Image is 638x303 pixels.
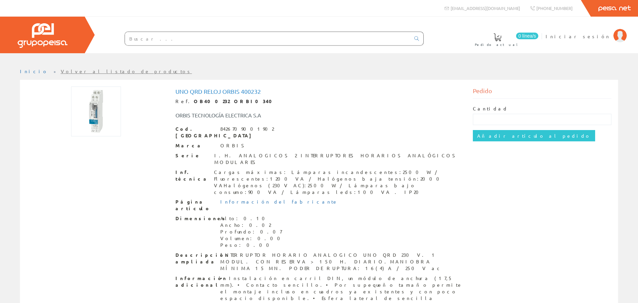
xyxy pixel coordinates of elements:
[61,68,192,74] a: Volver al listado de productos
[475,41,520,48] span: Pedido actual
[175,169,209,182] span: Inf. técnica
[220,222,284,228] div: Ancho: 0.02
[20,68,48,74] a: Inicio
[175,252,215,265] span: Descripción ampliada
[18,23,67,48] img: Grupo Peisa
[175,98,463,105] div: Ref.
[71,86,121,136] img: Foto artículo Uno Qrd Reloj Orbis 400232 (150x150)
[125,32,410,45] input: Buscar ...
[175,88,463,95] h1: Uno Qrd Reloj Orbis 400232
[220,252,463,272] div: INTERRUPTOR HORARIO ANALOGICO UNO QRD 230 V. 1 MODUL. CON RESERVA > 150 H. DIARIO.MANIOBRA MÍNIMA...
[220,199,338,205] a: Información del fabricante
[214,169,463,196] div: Cargas máximas: Lámparas incandescentes:2500 W / Fluorescentes:1200 VA / Halógenos baja tensión:2...
[220,235,284,242] div: Volumen: 0.00
[546,33,610,40] span: Iniciar sesión
[473,86,612,99] div: Pedido
[546,28,627,34] a: Iniciar sesión
[175,215,215,222] span: Dimensiones
[220,142,247,149] div: ORBIS
[175,126,215,139] span: Cod. [GEOGRAPHIC_DATA]
[473,130,595,141] input: Añadir artículo al pedido
[214,152,463,166] div: I.H. ANALOGICOS 2 INTERRUPTORES HORARIOS ANALÓGICOS MODULARES
[220,228,284,235] div: Profundo: 0.07
[170,111,344,119] div: ORBIS TECNOLOGÍA ELECTRICA S.A
[451,5,520,11] span: [EMAIL_ADDRESS][DOMAIN_NAME]
[175,275,215,288] span: Información adicional
[194,98,276,104] strong: OB400232 ORBI0340
[220,215,284,222] div: Alto: 0.10
[516,33,538,39] span: 0 línea/s
[175,199,215,212] span: Página artículo
[473,105,508,112] label: Cantidad
[175,152,209,159] span: Serie
[536,5,573,11] span: [PHONE_NUMBER]
[220,242,284,248] div: Peso: 0.00
[220,126,274,132] div: 8426709001902
[175,142,215,149] span: Marca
